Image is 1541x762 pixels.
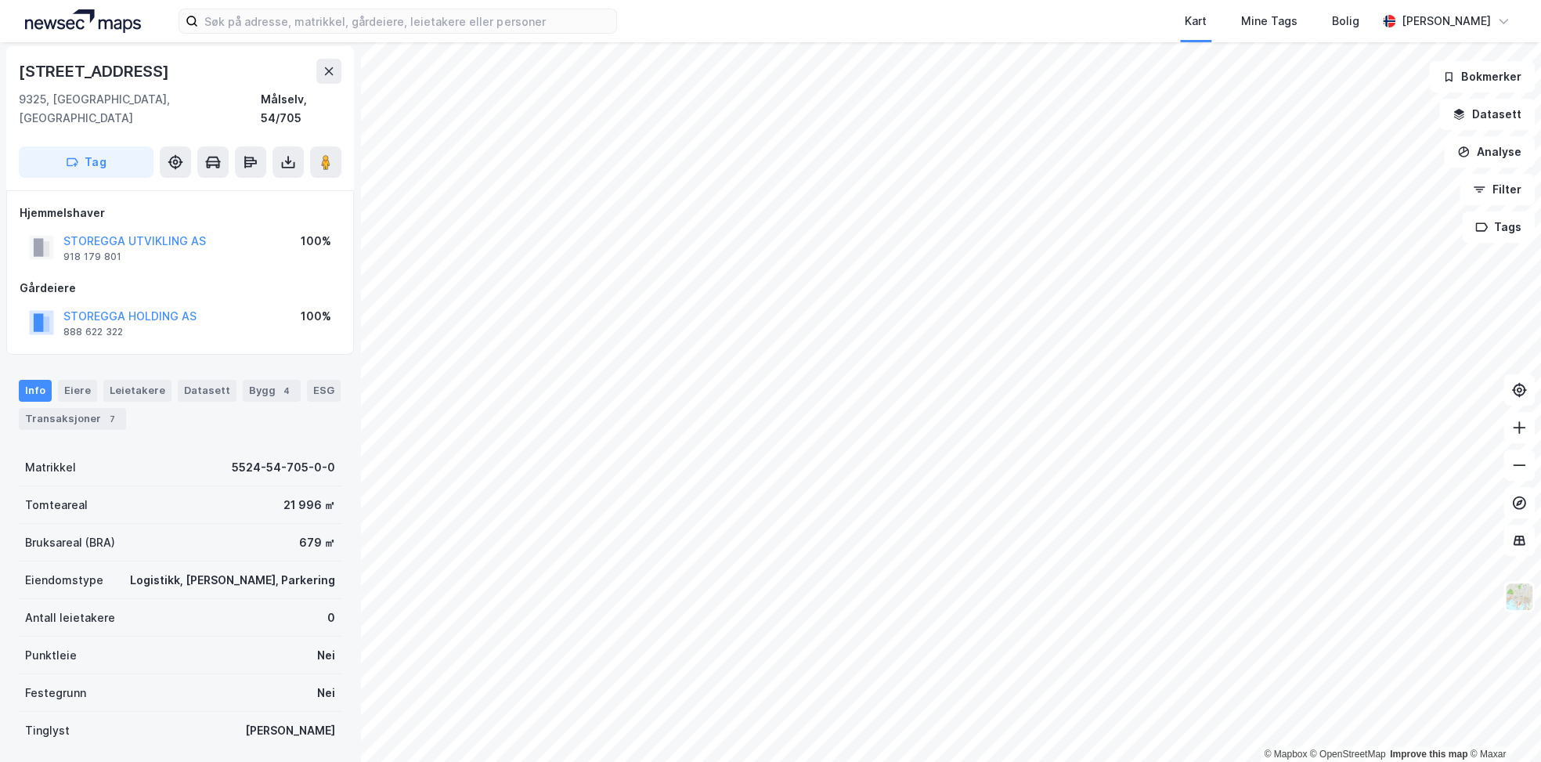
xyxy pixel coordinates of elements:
[1460,174,1535,205] button: Filter
[19,90,261,128] div: 9325, [GEOGRAPHIC_DATA], [GEOGRAPHIC_DATA]
[243,380,301,402] div: Bygg
[58,380,97,402] div: Eiere
[25,684,86,702] div: Festegrunn
[1241,12,1297,31] div: Mine Tags
[19,408,126,430] div: Transaksjoner
[261,90,341,128] div: Målselv, 54/705
[1463,687,1541,762] div: Kontrollprogram for chat
[317,684,335,702] div: Nei
[63,326,123,338] div: 888 622 322
[63,251,121,263] div: 918 179 801
[245,721,335,740] div: [PERSON_NAME]
[1402,12,1491,31] div: [PERSON_NAME]
[19,146,153,178] button: Tag
[279,383,294,399] div: 4
[25,609,115,627] div: Antall leietakere
[25,646,77,665] div: Punktleie
[20,279,341,298] div: Gårdeiere
[25,496,88,515] div: Tomteareal
[283,496,335,515] div: 21 996 ㎡
[299,533,335,552] div: 679 ㎡
[307,380,341,402] div: ESG
[198,9,616,33] input: Søk på adresse, matrikkel, gårdeiere, leietakere eller personer
[301,307,331,326] div: 100%
[103,380,171,402] div: Leietakere
[19,380,52,402] div: Info
[20,204,341,222] div: Hjemmelshaver
[1390,749,1467,760] a: Improve this map
[1310,749,1386,760] a: OpenStreetMap
[317,646,335,665] div: Nei
[19,59,172,84] div: [STREET_ADDRESS]
[25,721,70,740] div: Tinglyst
[301,232,331,251] div: 100%
[104,411,120,427] div: 7
[1429,61,1535,92] button: Bokmerker
[25,458,76,477] div: Matrikkel
[1185,12,1207,31] div: Kart
[232,458,335,477] div: 5524-54-705-0-0
[1462,211,1535,243] button: Tags
[1439,99,1535,130] button: Datasett
[327,609,335,627] div: 0
[1444,136,1535,168] button: Analyse
[1504,582,1534,612] img: Z
[25,533,115,552] div: Bruksareal (BRA)
[178,380,236,402] div: Datasett
[130,571,335,590] div: Logistikk, [PERSON_NAME], Parkering
[25,571,103,590] div: Eiendomstype
[1264,749,1307,760] a: Mapbox
[1463,687,1541,762] iframe: Chat Widget
[25,9,141,33] img: logo.a4113a55bc3d86da70a041830d287a7e.svg
[1332,12,1359,31] div: Bolig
